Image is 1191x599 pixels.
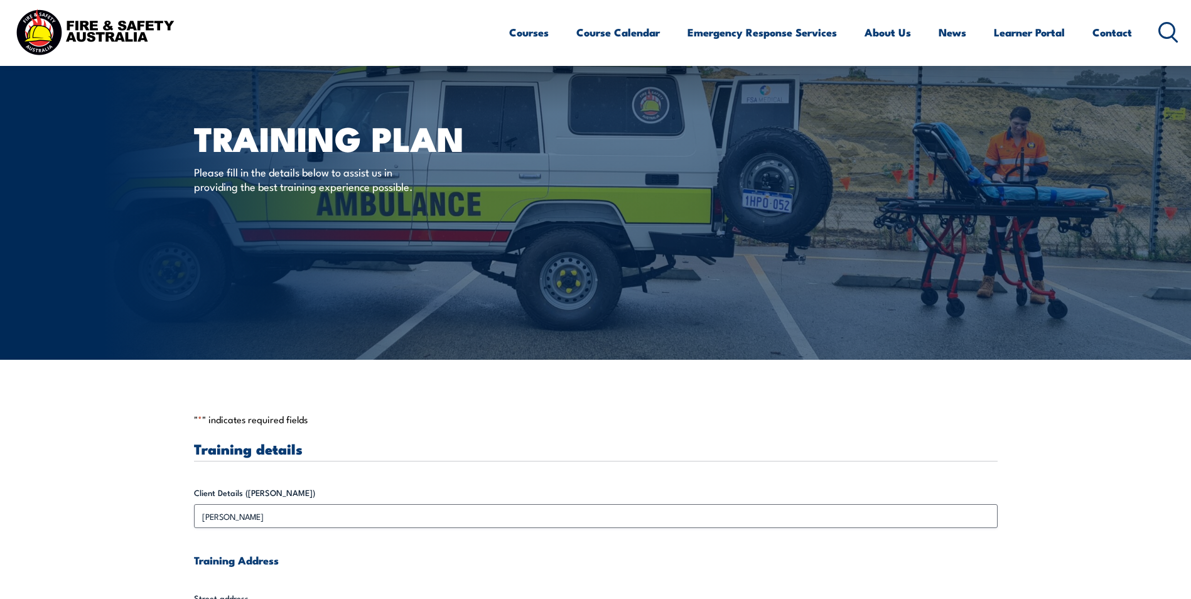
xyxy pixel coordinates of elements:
[865,16,911,49] a: About Us
[939,16,966,49] a: News
[687,16,837,49] a: Emergency Response Services
[194,441,998,456] h3: Training details
[194,487,998,499] label: Client Details ([PERSON_NAME])
[1092,16,1132,49] a: Contact
[576,16,660,49] a: Course Calendar
[194,413,998,426] p: " " indicates required fields
[194,165,423,194] p: Please fill in the details below to assist us in providing the best training experience possible.
[194,553,998,567] h4: Training Address
[194,123,504,153] h1: Training plan
[509,16,549,49] a: Courses
[994,16,1065,49] a: Learner Portal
